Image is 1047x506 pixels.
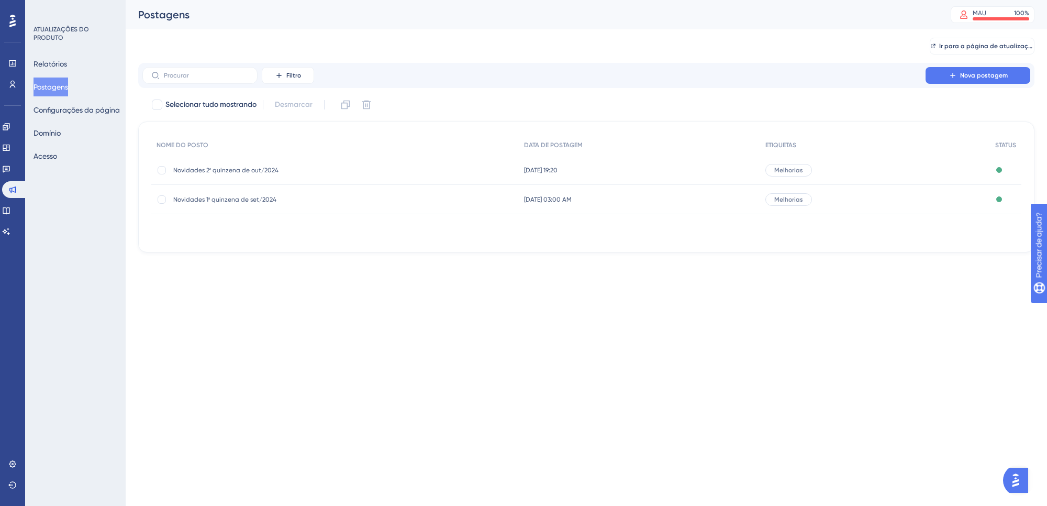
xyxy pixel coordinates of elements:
font: ATUALIZAÇÕES DO PRODUTO [34,26,89,41]
font: Novidades 1ª quinzena de set/2024 [173,196,276,203]
button: Filtro [262,67,314,84]
font: Novidades 2ª quinzena de out/2024 [173,167,279,174]
button: Postagens [34,78,68,96]
button: Domínio [34,124,61,142]
font: STATUS [995,141,1016,149]
font: ETIQUETAS [765,141,796,149]
font: NOME DO POSTO [157,141,208,149]
font: Desmarcar [275,100,313,109]
button: Ir para a página de atualizações do produto [930,38,1034,54]
font: DATA DE POSTAGEM [524,141,583,149]
font: Domínio [34,129,61,137]
font: Nova postagem [960,72,1008,79]
font: 100 [1014,9,1024,17]
font: Postagens [138,8,190,21]
font: [DATE] 19:20 [524,167,558,174]
input: Procurar [164,72,249,79]
font: Melhorias [774,167,803,174]
font: Postagens [34,83,68,91]
font: Precisar de ajuda? [25,5,90,13]
button: Desmarcar [270,95,318,114]
font: [DATE] 03:00 AM [524,196,572,203]
font: Acesso [34,152,57,160]
font: % [1024,9,1029,17]
font: Melhorias [774,196,803,203]
font: Relatórios [34,60,67,68]
font: MAU [973,9,986,17]
button: Relatórios [34,54,67,73]
button: Nova postagem [926,67,1030,84]
button: Acesso [34,147,57,166]
font: Filtro [286,72,301,79]
button: Configurações da página [34,101,120,119]
iframe: Iniciador do Assistente de IA do UserGuiding [1003,465,1034,496]
font: Selecionar tudo mostrando [165,100,257,109]
font: Configurações da página [34,106,120,114]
